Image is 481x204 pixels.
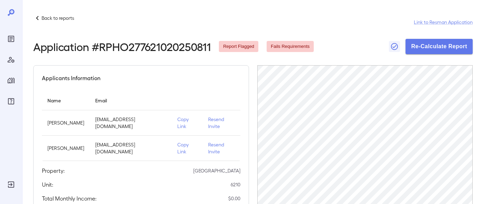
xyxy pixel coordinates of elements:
p: Back to reports [42,15,74,22]
p: [PERSON_NAME] [47,145,84,152]
p: [PERSON_NAME] [47,119,84,126]
p: [EMAIL_ADDRESS][DOMAIN_NAME] [95,141,166,155]
div: Manage Users [6,54,17,65]
div: Reports [6,33,17,44]
p: [EMAIL_ADDRESS][DOMAIN_NAME] [95,116,166,130]
h2: Application # RPHO277621020250811 [33,40,211,53]
p: Resend Invite [208,141,235,155]
button: Re-Calculate Report [406,39,473,54]
table: simple table [42,91,240,161]
th: Email [90,91,172,110]
button: Close Report [389,41,400,52]
h5: Property: [42,167,65,175]
h5: Applicants Information [42,74,100,82]
span: Report Flagged [219,43,258,50]
p: Copy Link [177,141,197,155]
div: Log Out [6,179,17,190]
div: FAQ [6,96,17,107]
span: Fails Requirements [267,43,314,50]
p: Resend Invite [208,116,235,130]
p: [GEOGRAPHIC_DATA] [193,167,240,174]
h5: Unit: [42,180,53,189]
h5: Total Monthly Income: [42,194,97,203]
p: 6210 [231,181,240,188]
p: $ 0.00 [228,195,240,202]
a: Link to Resman Application [414,19,473,26]
p: Copy Link [177,116,197,130]
th: Name [42,91,90,110]
div: Manage Properties [6,75,17,86]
